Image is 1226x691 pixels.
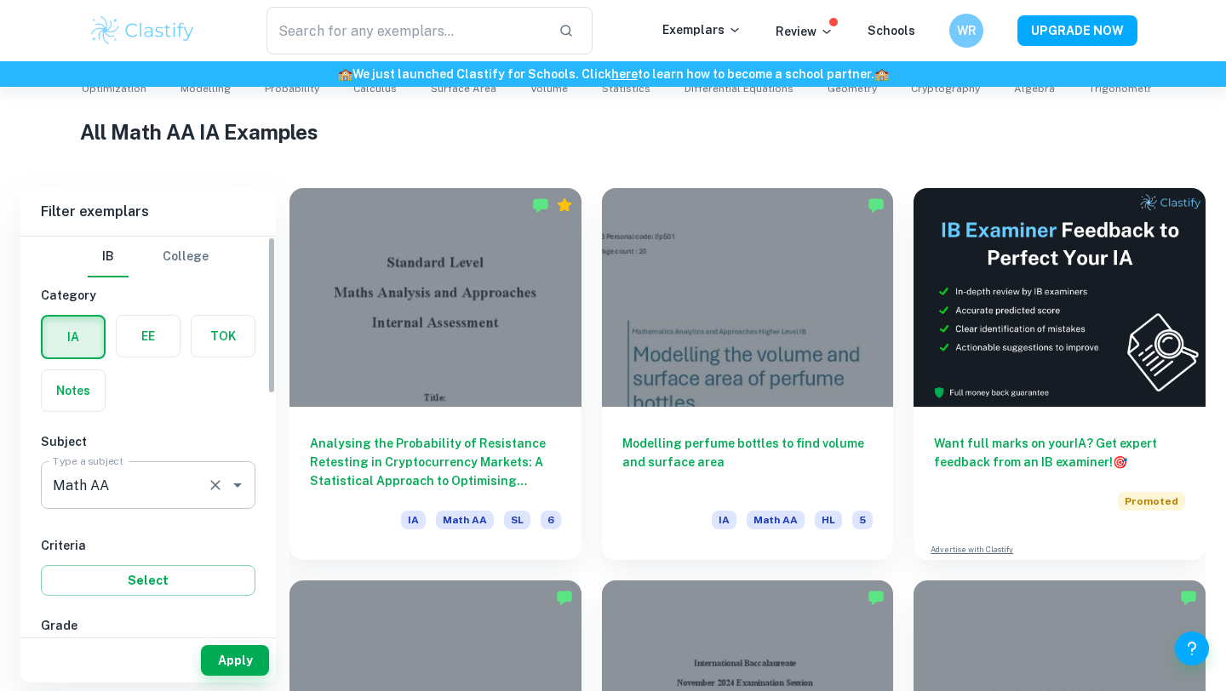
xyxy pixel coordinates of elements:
a: Advertise with Clastify [931,544,1013,556]
span: SL [504,511,530,529]
span: 6 [541,511,561,529]
button: TOK [192,316,255,357]
span: IA [712,511,736,529]
h6: Modelling perfume bottles to find volume and surface area [622,434,874,490]
h6: Filter exemplars [20,188,276,236]
span: Differential Equations [685,81,793,96]
a: here [611,67,638,81]
img: Clastify logo [89,14,197,48]
span: Promoted [1118,492,1185,511]
a: Analysing the Probability of Resistance Retesting in Cryptocurrency Markets: A Statistical Approa... [289,188,581,560]
h6: Grade [41,616,255,635]
span: 🏫 [338,67,352,81]
img: Thumbnail [914,188,1206,407]
button: College [163,237,209,277]
a: Want full marks on yourIA? Get expert feedback from an IB examiner!PromotedAdvertise with Clastify [914,188,1206,560]
span: Surface Area [431,81,496,96]
button: IA [43,317,104,357]
a: Modelling perfume bottles to find volume and surface areaIAMath AAHL5 [602,188,894,560]
img: Marked [556,589,573,606]
span: Cryptography [911,81,980,96]
img: Marked [868,589,885,606]
img: Marked [532,197,549,214]
button: Apply [201,645,269,676]
h6: WR [957,21,977,40]
div: Premium [556,197,573,214]
button: EE [117,316,180,357]
button: Help and Feedback [1175,631,1209,665]
button: IB [88,237,129,277]
label: Type a subject [53,454,123,468]
span: 🏫 [874,67,889,81]
img: Marked [868,197,885,214]
p: Review [776,22,834,41]
h6: We just launched Clastify for Schools. Click to learn how to become a school partner. [3,65,1223,83]
span: Calculus [353,81,397,96]
h6: Analysing the Probability of Resistance Retesting in Cryptocurrency Markets: A Statistical Approa... [310,434,561,490]
span: Statistics [602,81,650,96]
h6: Want full marks on your IA ? Get expert feedback from an IB examiner! [934,434,1185,471]
span: Modelling [180,81,231,96]
div: Filter type choice [88,237,209,277]
button: WR [949,14,983,48]
span: HL [815,511,842,529]
p: Exemplars [662,20,742,39]
img: Marked [1180,589,1197,606]
span: Probability [265,81,319,96]
span: Algebra [1014,81,1055,96]
span: Geometry [828,81,877,96]
h6: Subject [41,432,255,451]
span: 5 [852,511,873,529]
span: Optimization [82,81,146,96]
button: Open [226,473,249,497]
button: Notes [42,370,105,411]
span: Trigonometry [1089,81,1157,96]
h6: Category [41,286,255,305]
h1: All Math AA IA Examples [80,117,1147,147]
a: Schools [868,24,915,37]
input: Search for any exemplars... [266,7,545,54]
button: Clear [203,473,227,497]
span: Volume [530,81,568,96]
h6: Criteria [41,536,255,555]
button: UPGRADE NOW [1017,15,1137,46]
button: Select [41,565,255,596]
span: 🎯 [1113,455,1127,469]
span: Math AA [747,511,805,529]
span: IA [401,511,426,529]
span: Math AA [436,511,494,529]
